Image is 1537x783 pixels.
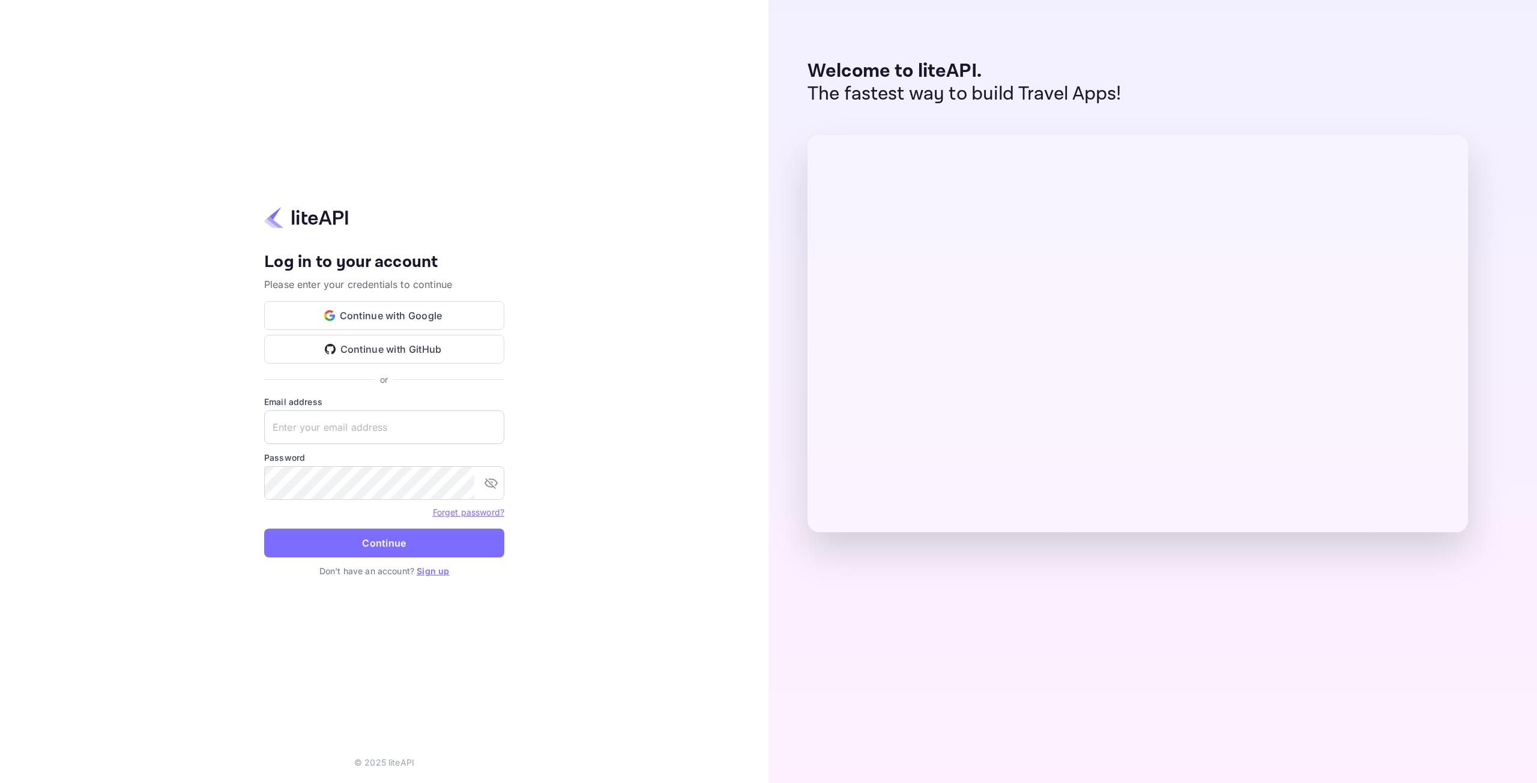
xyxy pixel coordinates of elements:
p: © 2025 liteAPI [354,756,414,769]
img: liteAPI Dashboard Preview [808,135,1468,532]
p: The fastest way to build Travel Apps! [808,83,1122,106]
button: Continue with Google [264,301,504,330]
button: Continue with GitHub [264,335,504,364]
button: Continue [264,529,504,557]
a: Sign up [417,566,449,576]
p: or [380,373,388,386]
h4: Log in to your account [264,252,504,273]
label: Email address [264,395,504,408]
label: Password [264,451,504,464]
img: liteapi [264,206,348,229]
a: Forget password? [433,506,504,518]
p: Please enter your credentials to continue [264,277,504,292]
p: Welcome to liteAPI. [808,60,1122,83]
a: Forget password? [433,507,504,517]
button: toggle password visibility [479,471,503,495]
input: Enter your email address [264,410,504,444]
p: Don't have an account? [264,565,504,577]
